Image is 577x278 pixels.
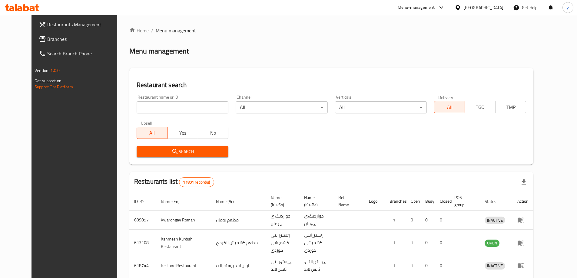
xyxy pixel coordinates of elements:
[517,262,529,269] div: Menu
[34,32,128,46] a: Branches
[385,230,406,256] td: 1
[420,211,435,230] td: 0
[299,230,333,256] td: رێستۆرانتی کشمیشى كوردى
[47,35,123,43] span: Branches
[141,148,224,155] span: Search
[156,211,211,230] td: Xwardngay Roman
[271,194,292,208] span: Name (Ku-So)
[211,211,266,230] td: مطعم رومان
[435,256,449,275] td: 0
[129,27,533,34] nav: breadcrumb
[151,27,153,34] li: /
[137,101,229,113] input: Search for restaurant name or ID..
[435,230,449,256] td: 0
[34,17,128,32] a: Restaurants Management
[201,129,226,137] span: No
[498,103,524,112] span: TMP
[299,256,333,275] td: .ڕێستۆرانتی ئایس لاند
[406,230,420,256] td: 1
[406,211,420,230] td: 0
[398,4,435,11] div: Menu-management
[156,27,196,34] span: Menu management
[517,239,529,247] div: Menu
[216,198,242,205] span: Name (Ar)
[161,198,187,205] span: Name (En)
[167,127,198,139] button: Yes
[385,192,406,211] th: Branches
[299,211,333,230] td: خواردنگەی ڕۆمان
[134,198,146,205] span: ID
[463,4,503,11] div: [GEOGRAPHIC_DATA]
[170,129,196,137] span: Yes
[35,77,62,85] span: Get support on:
[338,194,357,208] span: Ref. Name
[517,216,529,224] div: Menu
[467,103,493,112] span: TGO
[47,21,123,28] span: Restaurants Management
[435,192,449,211] th: Closed
[47,50,123,57] span: Search Branch Phone
[211,256,266,275] td: ايس لاند ريستورانت
[211,230,266,256] td: مطعم كشميش الكردي
[137,127,167,139] button: All
[435,211,449,230] td: 0
[567,4,569,11] span: y
[129,230,156,256] td: 613108
[266,211,299,230] td: خواردنگەی ڕۆمان
[129,211,156,230] td: 609857
[137,146,229,157] button: Search
[50,67,60,74] span: 1.0.0
[438,95,453,99] label: Delivery
[129,256,156,275] td: 618744
[420,230,435,256] td: 0
[129,27,149,34] a: Home
[198,127,229,139] button: No
[485,217,505,224] span: INACTIVE
[134,177,214,187] h2: Restaurants list
[385,211,406,230] td: 1
[406,256,420,275] td: 1
[266,256,299,275] td: ڕێستۆرانتی ئایس لاند
[156,230,211,256] td: Kshmesh Kurdish Restaurant
[335,101,427,113] div: All
[35,83,73,91] a: Support.OpsPlatform
[485,198,504,205] span: Status
[266,230,299,256] td: رێستۆرانتی کشمیشى كوردى
[516,175,531,189] div: Export file
[156,256,211,275] td: Ice Land Restaurant
[179,177,214,187] div: Total records count
[304,194,326,208] span: Name (Ku-Ba)
[454,194,473,208] span: POS group
[141,121,152,125] label: Upsell
[434,101,465,113] button: All
[236,101,328,113] div: All
[420,256,435,275] td: 0
[512,192,533,211] th: Action
[495,101,526,113] button: TMP
[364,192,385,211] th: Logo
[465,101,496,113] button: TGO
[137,80,526,90] h2: Restaurant search
[385,256,406,275] td: 1
[485,240,499,247] span: OPEN
[179,179,214,185] span: 11801 record(s)
[485,262,505,269] span: INACTIVE
[129,46,189,56] h2: Menu management
[437,103,463,112] span: All
[35,67,49,74] span: Version:
[34,46,128,61] a: Search Branch Phone
[420,192,435,211] th: Busy
[139,129,165,137] span: All
[406,192,420,211] th: Open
